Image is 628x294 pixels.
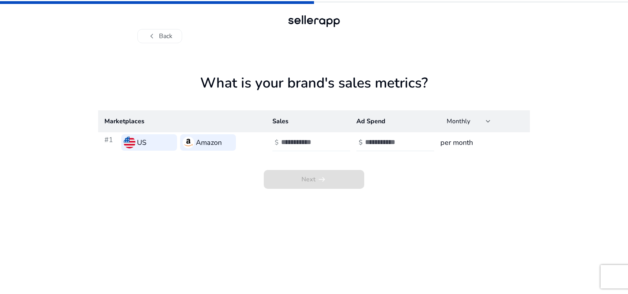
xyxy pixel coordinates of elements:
[137,137,146,148] h3: US
[266,110,350,132] th: Sales
[98,75,530,110] h1: What is your brand's sales metrics?
[147,31,157,41] span: chevron_left
[137,29,182,43] button: chevron_leftBack
[124,137,135,148] img: us.svg
[440,137,524,148] h3: per month
[196,137,222,148] h3: Amazon
[104,134,118,151] h3: #1
[359,139,363,146] h4: $
[275,139,279,146] h4: $
[98,110,266,132] th: Marketplaces
[350,110,434,132] th: Ad Spend
[447,117,470,126] span: Monthly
